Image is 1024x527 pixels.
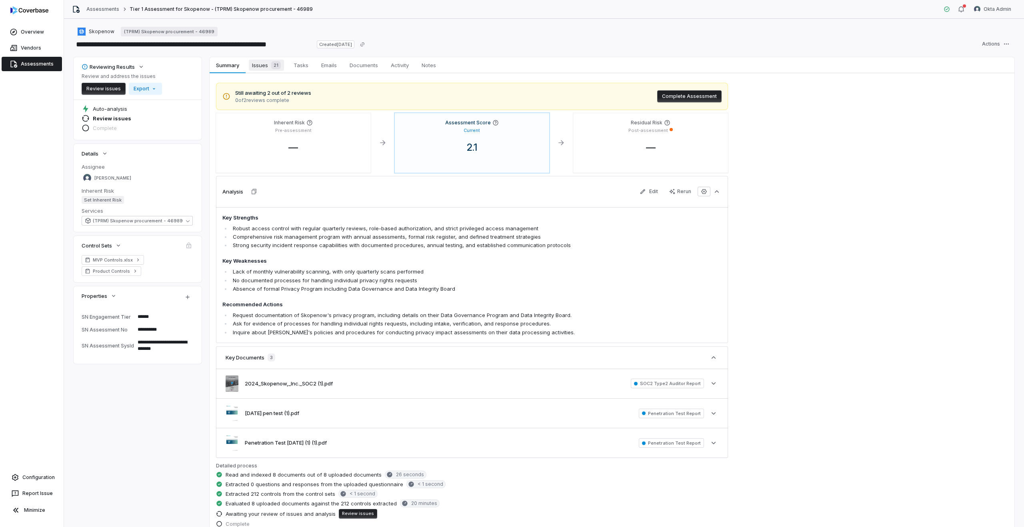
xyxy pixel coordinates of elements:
span: [PERSON_NAME] [94,175,131,181]
button: Minimize [3,502,60,518]
span: Notes [418,60,439,70]
li: Ask for evidence of processes for handling individual rights requests, including intake, verifica... [231,319,622,328]
span: Read and indexed 8 documents out of 8 uploaded documents [226,471,382,478]
img: logo-D7KZi-bG.svg [10,6,48,14]
a: MVP Controls.xlsx [82,255,144,265]
span: Created [DATE] [317,40,354,48]
li: No documented processes for handling individual privacy rights requests [231,276,622,285]
span: Awaiting your review of issues and analysis [226,510,336,517]
span: (TPRM) Skopenow procurement - 46989 [93,218,183,224]
button: Rerun [664,186,696,198]
a: (TPRM) Skopenow procurement - 46989 [121,27,218,36]
button: Penetration Test [DATE] (1) (1).pdf [245,439,327,447]
a: Assessments [2,57,62,71]
li: Absence of formal Privacy Program including Data Governance and Data Integrity Board [231,285,622,293]
a: Assessments [86,6,119,12]
li: Strong security incident response capabilities with documented procedures, annual testing, and es... [231,241,622,250]
p: Detailed process [216,461,728,471]
span: 26 seconds [396,471,424,478]
img: 6722ffeb3c7f416da9a0207ec233670d.jpg [226,435,238,451]
span: Extracted 212 controls from the control sets [226,490,335,497]
li: Request documentation of Skopenow's privacy program, including details on their Data Governance P... [231,311,622,319]
button: Control Sets [79,238,124,253]
button: Okta Admin avatarOkta Admin [969,3,1016,15]
li: Robust access control with regular quarterly reviews, role-based authorization, and strict privil... [231,224,622,233]
span: 21 [271,61,281,69]
button: Export [129,83,162,95]
span: Still awaiting 2 out of 2 reviews [235,89,311,97]
button: Properties [79,289,119,303]
span: Tasks [290,60,312,70]
span: Review issues [93,115,131,122]
button: Edit [635,186,663,198]
span: Complete [93,124,117,132]
span: Documents [346,60,381,70]
button: Actions [977,38,1014,50]
span: Penetration Test Report [639,409,704,418]
li: Inquire about [PERSON_NAME]'s policies and procedures for conducting privacy impact assessments o... [231,328,622,337]
p: Current [464,128,480,134]
p: Pre-assessment [275,128,312,134]
button: Report Issue [3,486,60,501]
dt: Services [82,207,194,214]
dt: Inherent Risk [82,187,194,194]
span: < 1 second [418,481,443,487]
span: Penetration Test Report [639,438,704,448]
span: Auto-analysis [93,105,127,112]
a: Overview [2,25,62,39]
dt: Assignee [82,163,194,170]
span: SOC2 Type2 Auditor Report [631,379,704,388]
h4: Residual Risk [631,120,662,126]
span: Evaluated 8 uploaded documents against the 212 controls extracted [226,500,397,507]
button: Review issues [82,83,126,95]
span: Details [82,150,98,157]
h4: Key Weaknesses [222,257,622,265]
h4: Key Strengths [222,214,622,222]
a: Product Controls [82,266,141,276]
button: Review issues [339,509,377,519]
span: 0 of 2 reviews complete [235,97,311,104]
div: Reviewing Results [82,63,135,70]
button: Reviewing Results [79,60,147,74]
button: Details [79,146,110,161]
img: 88e07502fa5d49f9bab50f08a7ab35ce.jpg [226,375,238,392]
img: Okta Admin avatar [974,6,980,12]
button: https://skopenow.com/Skopenow [75,24,117,39]
span: Tier 1 Assessment for Skopenow - (TPRM) Skopenow procurement - 46989 [130,6,313,12]
button: Copy link [355,37,370,52]
div: Rerun [669,188,691,195]
img: Tomo Majima avatar [83,174,91,182]
span: Extracted 0 questions and responses from the uploaded questionnaire [226,481,403,488]
span: 2.1 [460,142,484,153]
h4: Recommended Actions [222,301,622,309]
span: 3 [268,353,275,361]
span: < 1 second [350,491,375,497]
span: MVP Controls.xlsx [93,257,133,263]
button: Complete Assessment [657,90,722,102]
span: Set Inherent Risk [82,196,124,204]
div: SN Assessment SysId [82,343,134,349]
span: — [640,142,662,153]
span: 20 minutes [411,500,437,507]
span: Issues [249,60,284,71]
div: SN Assessment No [82,327,134,333]
span: Properties [82,292,107,299]
a: Configuration [3,470,60,485]
h3: Key Documents [226,354,264,361]
span: Skopenow [89,28,114,35]
span: Summary [213,60,242,70]
img: 07d345c0b6f346c48bedc929ab5eff88.jpg [226,405,238,421]
div: SN Engagement Tier [82,314,134,320]
span: Okta Admin [984,6,1011,12]
span: Emails [318,60,340,70]
span: Control Sets [82,242,112,249]
span: Activity [388,60,412,70]
a: Vendors [2,41,62,55]
h3: Analysis [222,188,243,195]
h4: Inherent Risk [274,120,305,126]
li: Lack of monthly vulnerability scanning, with only quarterly scans performed [231,267,622,276]
button: 2024_Skopenow,_Inc._SOC2 (1).pdf [245,380,333,388]
p: Post-assessment [628,128,668,134]
h4: Assessment Score [445,120,491,126]
span: — [282,142,304,153]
